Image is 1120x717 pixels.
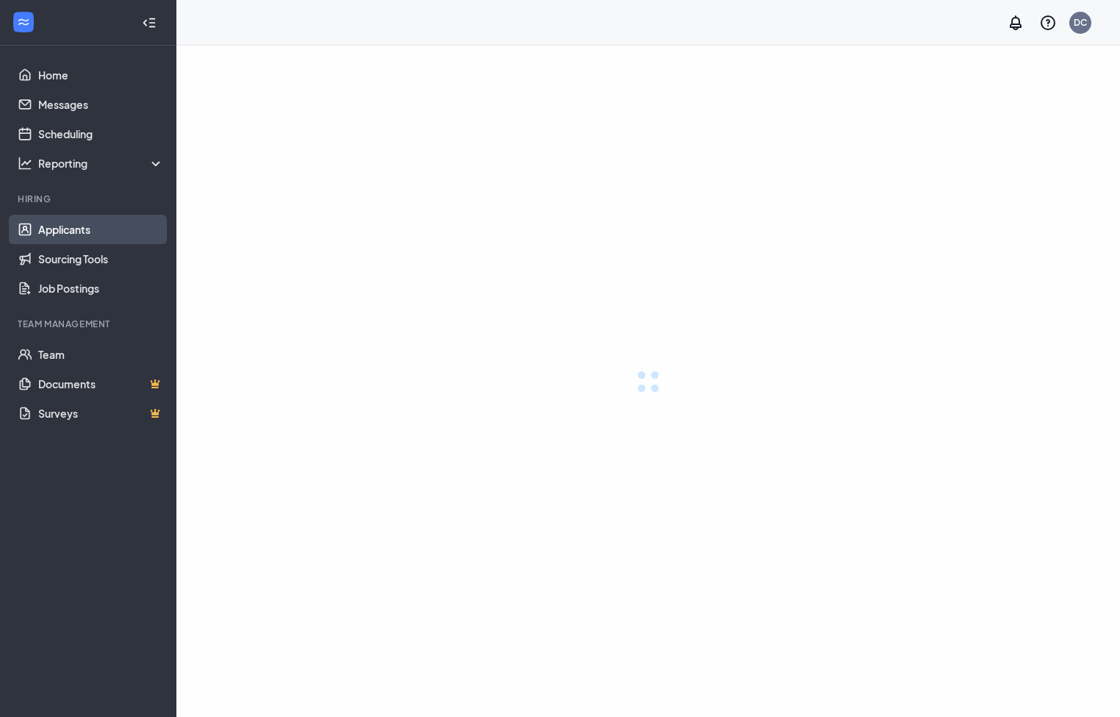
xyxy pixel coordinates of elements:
div: DC [1074,16,1087,29]
svg: Analysis [18,156,32,171]
svg: Notifications [1007,14,1024,32]
a: DocumentsCrown [38,369,164,399]
div: Team Management [18,318,161,330]
a: Job Postings [38,274,164,303]
svg: QuestionInfo [1039,14,1057,32]
a: Home [38,60,164,90]
a: Scheduling [38,119,164,149]
a: Messages [38,90,164,119]
a: Applicants [38,215,164,244]
a: Team [38,340,164,369]
a: Sourcing Tools [38,244,164,274]
svg: WorkstreamLogo [16,15,31,29]
div: Reporting [38,156,165,171]
svg: Collapse [142,15,157,30]
a: SurveysCrown [38,399,164,428]
div: Hiring [18,193,161,205]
